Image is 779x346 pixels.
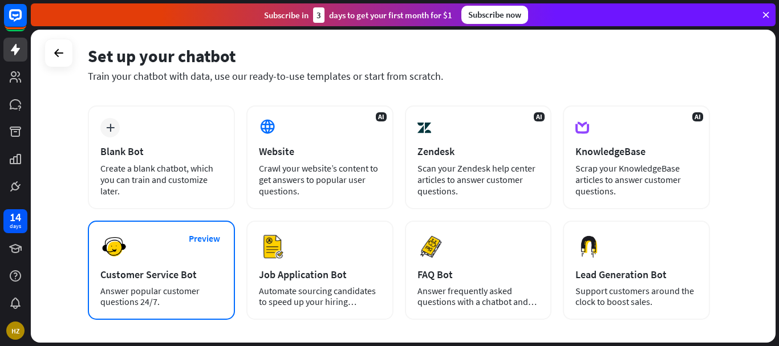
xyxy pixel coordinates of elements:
div: KnowledgeBase [575,145,697,158]
a: 14 days [3,209,27,233]
span: AI [534,112,545,121]
div: Answer frequently asked questions with a chatbot and save your time. [417,286,539,307]
div: Crawl your website’s content to get answers to popular user questions. [259,162,381,197]
div: Set up your chatbot [88,45,710,67]
button: Open LiveChat chat widget [9,5,43,39]
div: Create a blank chatbot, which you can train and customize later. [100,162,222,197]
div: HZ [6,321,25,340]
div: Lead Generation Bot [575,268,697,281]
div: Scrap your KnowledgeBase articles to answer customer questions. [575,162,697,197]
div: days [10,222,21,230]
div: Job Application Bot [259,268,381,281]
div: 14 [10,212,21,222]
div: Website [259,145,381,158]
div: 3 [313,7,324,23]
div: Customer Service Bot [100,268,222,281]
div: Zendesk [417,145,539,158]
span: AI [376,112,387,121]
div: Train your chatbot with data, use our ready-to-use templates or start from scratch. [88,70,710,83]
div: Automate sourcing candidates to speed up your hiring process. [259,286,381,307]
div: Blank Bot [100,145,222,158]
i: plus [106,124,115,132]
button: Preview [182,228,228,249]
div: Scan your Zendesk help center articles to answer customer questions. [417,162,539,197]
span: AI [692,112,703,121]
div: Answer popular customer questions 24/7. [100,286,222,307]
div: Subscribe in days to get your first month for $1 [264,7,452,23]
div: FAQ Bot [417,268,539,281]
div: Support customers around the clock to boost sales. [575,286,697,307]
div: Subscribe now [461,6,528,24]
